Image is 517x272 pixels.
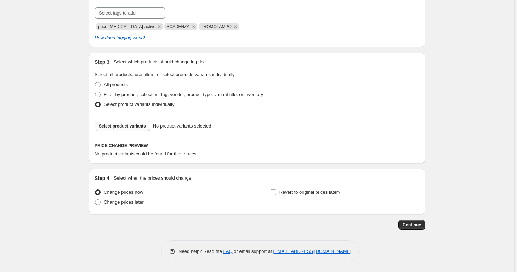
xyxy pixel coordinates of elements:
[99,123,146,129] span: Select product variants
[104,102,174,107] span: Select product variants individually
[95,151,198,157] span: No product variants could be found for those rules.
[104,92,263,97] span: Filter by product, collection, tag, vendor, product type, variant title, or inventory
[95,121,150,131] button: Select product variants
[104,82,128,87] span: All products
[201,24,232,29] span: PROMOLAMPO
[95,35,145,40] a: How does tagging work?
[95,175,111,182] h2: Step 4.
[114,175,191,182] p: Select when the prices should change
[95,7,165,19] input: Select tags to add
[191,23,197,30] button: Remove SCADENZA
[95,143,420,148] h6: PRICE CHANGE PREVIEW
[114,58,206,66] p: Select which products should change in price
[104,199,144,205] span: Change prices later
[273,249,351,254] a: [EMAIL_ADDRESS][DOMAIN_NAME]
[233,249,273,254] span: or email support at
[279,189,341,195] span: Revert to original prices later?
[403,222,421,228] span: Continue
[98,24,155,29] span: price-change-job-active
[232,23,239,30] button: Remove PROMOLAMPO
[95,58,111,66] h2: Step 3.
[153,123,211,130] span: No product variants selected
[166,24,189,29] span: SCADENZA
[95,72,234,77] span: Select all products, use filters, or select products variants individually
[223,249,233,254] a: FAQ
[398,220,425,230] button: Continue
[156,23,163,30] button: Remove price-change-job-active
[178,249,223,254] span: Need help? Read the
[104,189,143,195] span: Change prices now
